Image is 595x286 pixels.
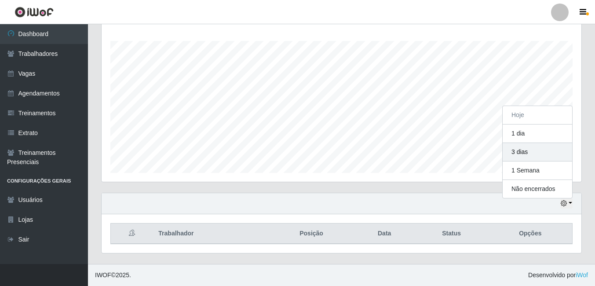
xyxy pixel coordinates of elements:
button: 1 Semana [503,161,572,180]
a: iWof [576,271,588,279]
button: 3 dias [503,143,572,161]
span: © 2025 . [95,271,131,280]
span: Desenvolvido por [528,271,588,280]
th: Status [415,224,489,244]
th: Data [354,224,415,244]
th: Opções [489,224,573,244]
span: IWOF [95,271,111,279]
img: CoreUI Logo [15,7,54,18]
th: Posição [268,224,354,244]
button: 1 dia [503,125,572,143]
button: Não encerrados [503,180,572,198]
th: Trabalhador [153,224,268,244]
button: Hoje [503,106,572,125]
